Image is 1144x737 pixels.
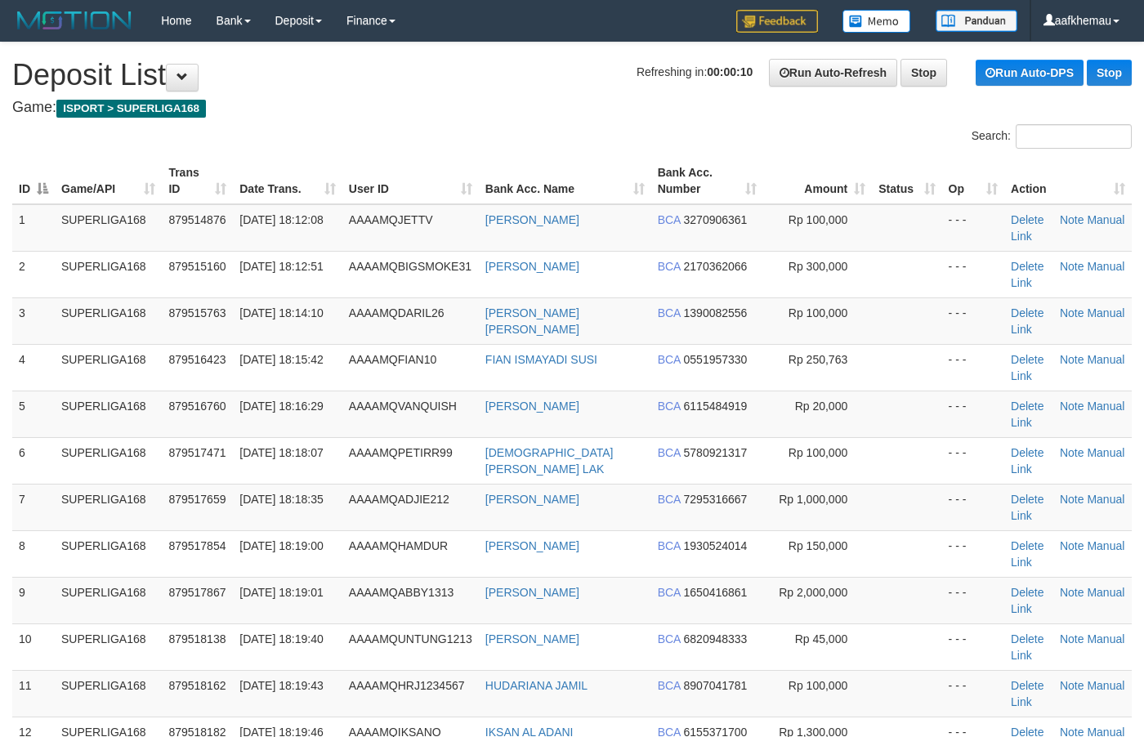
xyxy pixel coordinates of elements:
span: BCA [658,306,681,319]
span: [DATE] 18:14:10 [239,306,323,319]
th: Bank Acc. Number: activate to sort column ascending [651,158,763,204]
a: Delete [1011,260,1043,273]
span: AAAAMQJETTV [349,213,433,226]
h1: Deposit List [12,59,1132,92]
span: [DATE] 18:19:00 [239,539,323,552]
span: AAAAMQADJIE212 [349,493,449,506]
span: [DATE] 18:16:29 [239,400,323,413]
span: Rp 150,000 [789,539,847,552]
span: BCA [658,446,681,459]
a: [PERSON_NAME] [485,400,579,413]
td: SUPERLIGA168 [55,204,162,252]
span: 879514876 [168,213,226,226]
span: [DATE] 18:19:40 [239,632,323,645]
td: SUPERLIGA168 [55,623,162,670]
a: [PERSON_NAME] [485,493,579,506]
td: 6 [12,437,55,484]
a: Delete [1011,493,1043,506]
span: 879517471 [168,446,226,459]
td: SUPERLIGA168 [55,437,162,484]
td: SUPERLIGA168 [55,577,162,623]
a: Delete [1011,213,1043,226]
th: Op: activate to sort column ascending [942,158,1004,204]
a: [PERSON_NAME] [PERSON_NAME] [485,306,579,336]
span: BCA [658,539,681,552]
td: 11 [12,670,55,717]
span: AAAAMQABBY1313 [349,586,454,599]
a: Delete [1011,679,1043,692]
span: [DATE] 18:18:35 [239,493,323,506]
th: ID: activate to sort column descending [12,158,55,204]
th: Action: activate to sort column ascending [1004,158,1132,204]
span: BCA [658,353,681,366]
a: Stop [900,59,947,87]
td: 4 [12,344,55,391]
a: Note [1060,306,1084,319]
span: AAAAMQPETIRR99 [349,446,453,459]
td: - - - [942,623,1004,670]
span: Copy 7295316667 to clipboard [684,493,748,506]
td: - - - [942,670,1004,717]
a: Manual Link [1011,679,1124,708]
td: 9 [12,577,55,623]
td: SUPERLIGA168 [55,530,162,577]
span: AAAAMQUNTUNG1213 [349,632,472,645]
td: - - - [942,344,1004,391]
a: Manual Link [1011,260,1124,289]
span: [DATE] 18:12:08 [239,213,323,226]
img: Button%20Memo.svg [842,10,911,33]
a: Run Auto-DPS [976,60,1084,86]
a: [PERSON_NAME] [485,539,579,552]
h4: Game: [12,100,1132,116]
span: Copy 1930524014 to clipboard [684,539,748,552]
a: Manual Link [1011,446,1124,476]
td: SUPERLIGA168 [55,297,162,344]
span: BCA [658,586,681,599]
a: Delete [1011,446,1043,459]
span: Rp 1,000,000 [779,493,847,506]
a: FIAN ISMAYADI SUSI [485,353,597,366]
span: Copy 6820948333 to clipboard [684,632,748,645]
th: Trans ID: activate to sort column ascending [162,158,233,204]
th: Status: activate to sort column ascending [872,158,941,204]
span: 879518162 [168,679,226,692]
span: AAAAMQHRJ1234567 [349,679,465,692]
td: - - - [942,484,1004,530]
td: - - - [942,391,1004,437]
a: [DEMOGRAPHIC_DATA][PERSON_NAME] LAK [485,446,614,476]
a: Manual Link [1011,353,1124,382]
span: Rp 20,000 [795,400,848,413]
span: [DATE] 18:15:42 [239,353,323,366]
a: Delete [1011,586,1043,599]
span: BCA [658,632,681,645]
td: 7 [12,484,55,530]
img: Feedback.jpg [736,10,818,33]
a: Manual Link [1011,306,1124,336]
a: Manual Link [1011,493,1124,522]
a: HUDARIANA JAMIL [485,679,588,692]
a: Note [1060,353,1084,366]
span: AAAAMQDARIL26 [349,306,445,319]
td: - - - [942,297,1004,344]
span: Rp 100,000 [789,213,847,226]
td: 3 [12,297,55,344]
a: [PERSON_NAME] [485,260,579,273]
a: Run Auto-Refresh [769,59,897,87]
th: Date Trans.: activate to sort column ascending [233,158,342,204]
span: Copy 0551957330 to clipboard [684,353,748,366]
a: Note [1060,679,1084,692]
span: BCA [658,493,681,506]
span: [DATE] 18:19:43 [239,679,323,692]
span: Copy 5780921317 to clipboard [684,446,748,459]
td: - - - [942,204,1004,252]
a: Note [1060,213,1084,226]
span: 879515763 [168,306,226,319]
a: [PERSON_NAME] [485,213,579,226]
span: Rp 100,000 [789,679,847,692]
span: [DATE] 18:12:51 [239,260,323,273]
span: BCA [658,260,681,273]
td: - - - [942,530,1004,577]
a: Stop [1087,60,1132,86]
td: SUPERLIGA168 [55,391,162,437]
img: MOTION_logo.png [12,8,136,33]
